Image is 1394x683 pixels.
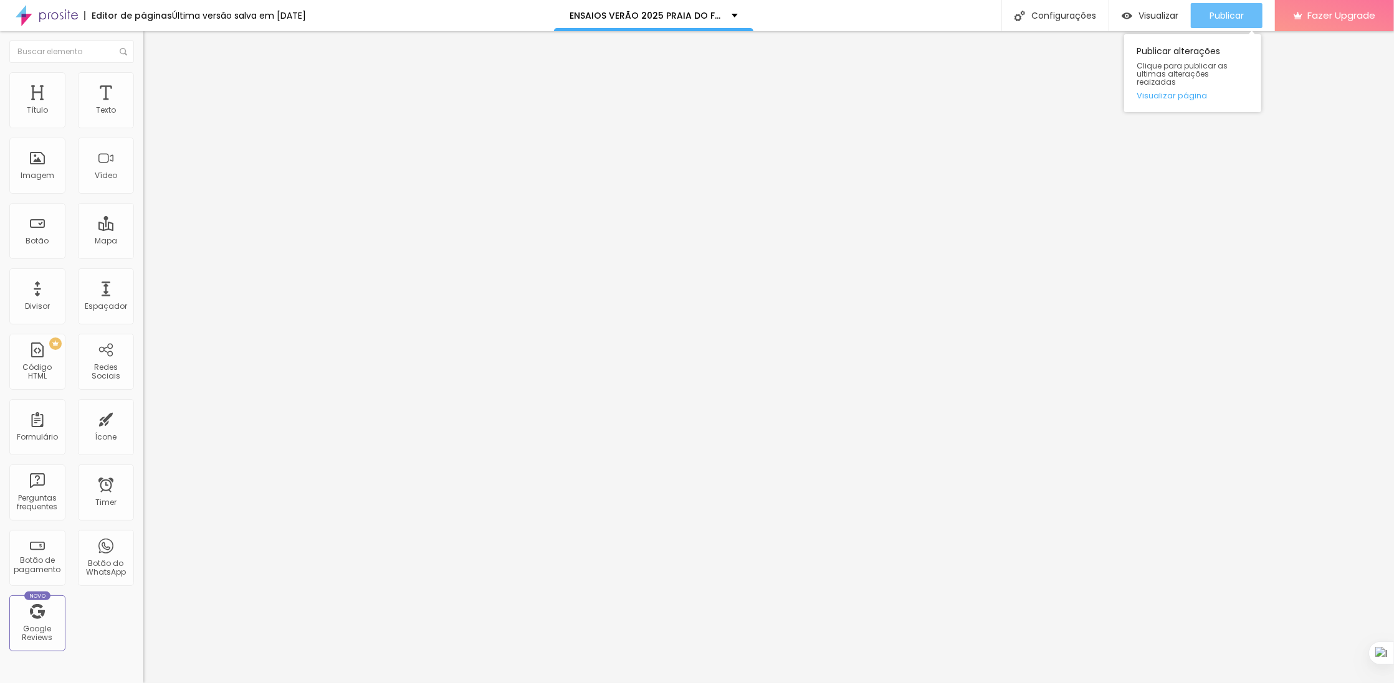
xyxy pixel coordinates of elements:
button: Publicar [1191,3,1263,28]
div: Publicar alterações [1124,34,1261,112]
div: Botão do WhatsApp [81,559,130,577]
div: Espaçador [85,302,127,311]
div: Editor de páginas [84,11,172,20]
div: Perguntas frequentes [12,494,62,512]
div: Mapa [95,237,117,245]
div: Título [27,106,48,115]
img: view-1.svg [1122,11,1132,21]
div: Última versão salva em [DATE] [172,11,306,20]
a: Visualizar página [1137,92,1249,100]
div: Divisor [25,302,50,311]
div: Novo [24,591,51,600]
span: Clique para publicar as ultimas alterações reaizadas [1137,62,1249,87]
div: Google Reviews [12,624,62,643]
div: Texto [96,106,116,115]
span: Publicar [1210,11,1244,21]
div: Vídeo [95,171,117,180]
iframe: Editor [143,31,1394,683]
div: Código HTML [12,363,62,381]
div: Timer [95,498,117,507]
div: Imagem [21,171,54,180]
div: Redes Sociais [81,363,130,381]
div: Botão [26,237,49,245]
button: Visualizar [1109,3,1191,28]
img: Icone [120,48,127,55]
span: Visualizar [1139,11,1178,21]
div: Ícone [95,433,117,441]
img: Icone [1014,11,1025,21]
div: Formulário [17,433,58,441]
div: Botão de pagamento [12,556,62,574]
span: Fazer Upgrade [1307,10,1375,21]
p: ENSAIOS VERÃO 2025 PRAIA DO FORTE-BA [570,11,722,20]
input: Buscar elemento [9,40,134,63]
